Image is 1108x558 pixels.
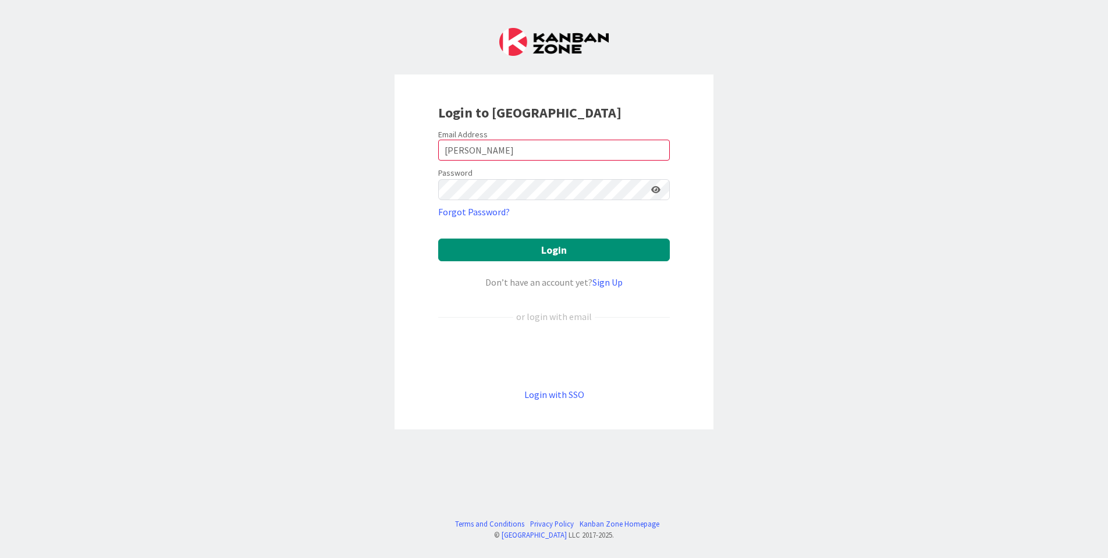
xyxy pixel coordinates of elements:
div: or login with email [513,310,595,324]
div: Don’t have an account yet? [438,275,670,289]
a: Kanban Zone Homepage [580,518,659,529]
label: Email Address [438,129,488,140]
img: Kanban Zone [499,28,609,56]
iframe: Sign in with Google Button [432,343,676,368]
a: Sign Up [592,276,623,288]
div: Sign in with Google. Opens in new tab [438,343,670,368]
a: [GEOGRAPHIC_DATA] [502,530,567,539]
button: Login [438,239,670,261]
a: Privacy Policy [530,518,574,529]
a: Login with SSO [524,389,584,400]
b: Login to [GEOGRAPHIC_DATA] [438,104,622,122]
a: Terms and Conditions [455,518,524,529]
label: Password [438,167,473,179]
div: © LLC 2017- 2025 . [449,529,659,541]
a: Forgot Password? [438,205,510,219]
